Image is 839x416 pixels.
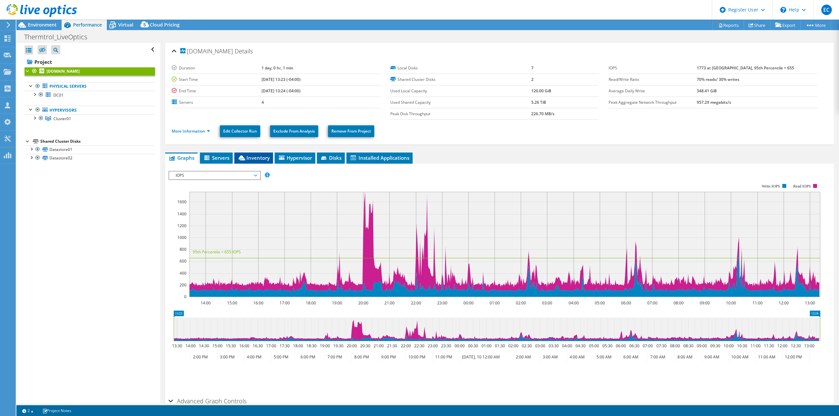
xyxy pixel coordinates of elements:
[25,57,155,67] a: Project
[293,343,303,349] text: 18:00
[118,22,133,28] span: Virtual
[712,20,744,30] a: Reports
[441,343,451,349] text: 23:30
[199,343,209,349] text: 14:30
[172,65,262,71] label: Duration
[724,343,734,349] text: 10:00
[18,407,38,415] a: 2
[387,343,397,349] text: 21:30
[226,343,236,349] text: 15:30
[270,125,318,137] a: Exclude From Analysis
[800,20,831,30] a: More
[793,184,811,189] text: Read IOPS
[455,343,465,349] text: 00:00
[266,343,276,349] text: 17:00
[542,300,552,306] text: 03:00
[437,300,447,306] text: 23:00
[697,99,731,105] b: 957.29 megabits/s
[172,76,262,83] label: Start Time
[227,300,237,306] text: 15:00
[320,343,330,349] text: 19:00
[549,343,559,349] text: 03:30
[350,154,409,161] span: Installed Applications
[531,77,534,82] b: 2
[710,343,720,349] text: 09:30
[764,343,774,349] text: 11:30
[180,246,186,252] text: 800
[262,77,301,82] b: [DATE] 13:23 (-04:00)
[262,65,293,71] b: 1 day, 0 hr, 1 min
[278,154,312,161] span: Hypervisor
[531,99,546,105] b: 5.26 TiB
[390,99,531,106] label: Used Shared Capacity
[53,92,64,98] span: DC01
[516,300,526,306] text: 02:00
[777,343,788,349] text: 12:00
[193,249,241,255] text: 95th Percentile = 655 IOPS
[374,343,384,349] text: 21:00
[172,88,262,94] label: End Time
[306,343,317,349] text: 18:30
[531,111,555,117] b: 226.70 MB/s
[673,300,684,306] text: 08:00
[25,114,155,123] a: Cluster01
[683,343,693,349] text: 08:30
[821,5,832,15] span: EC
[589,343,599,349] text: 05:00
[744,20,771,30] a: Share
[25,82,155,91] a: Physical Servers
[428,343,438,349] text: 23:00
[184,294,186,299] text: 0
[172,343,182,349] text: 13:30
[168,154,194,161] span: Graphs
[203,154,229,161] span: Servers
[40,137,155,145] div: Shared Cluster Disks
[390,65,531,71] label: Local Disks
[238,154,270,161] span: Inventory
[697,77,739,82] b: 70% reads/ 30% writes
[804,343,814,349] text: 13:00
[172,128,210,134] a: More Information
[401,343,411,349] text: 22:00
[531,88,551,94] b: 120.00 GiB
[700,300,710,306] text: 09:00
[616,343,626,349] text: 06:00
[621,300,631,306] text: 06:00
[643,343,653,349] text: 07:00
[609,65,697,71] label: IOPS
[495,343,505,349] text: 01:30
[390,76,531,83] label: Shared Cluster Disks
[609,99,697,106] label: Peak Aggregate Network Throughput
[25,91,155,99] a: DC01
[25,154,155,162] a: Datastore02
[280,300,290,306] text: 17:00
[150,22,180,28] span: Cloud Pricing
[47,68,80,74] b: [DOMAIN_NAME]
[647,300,657,306] text: 07:00
[220,125,260,137] a: Edit Collector Run
[726,300,736,306] text: 10:00
[791,343,801,349] text: 12:30
[172,172,257,179] span: IOPS
[25,106,155,114] a: Hypervisors
[595,300,605,306] text: 05:00
[770,20,801,30] a: Export
[762,184,780,189] text: Write IOPS
[280,343,290,349] text: 17:30
[333,343,343,349] text: 19:30
[253,343,263,349] text: 16:30
[21,33,97,41] h1: Thermtrol_LiveOptics
[481,343,492,349] text: 01:00
[569,300,579,306] text: 04:00
[522,343,532,349] text: 02:30
[609,88,697,94] label: Average Daily Write
[28,22,57,28] span: Environment
[262,99,264,105] b: 4
[180,258,186,264] text: 600
[38,407,76,415] a: Project Notes
[180,48,233,55] span: [DOMAIN_NAME]
[609,76,697,83] label: Read/Write Ratio
[25,145,155,154] a: Datastore01
[751,343,761,349] text: 11:00
[390,88,531,94] label: Used Local Capacity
